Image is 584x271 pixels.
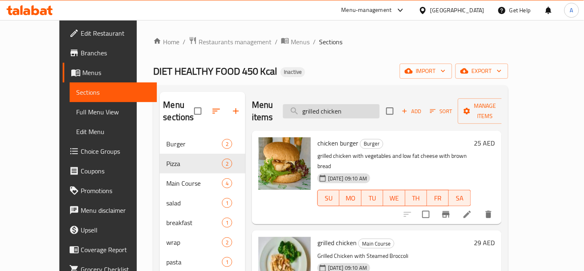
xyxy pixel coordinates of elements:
[358,239,394,248] div: Main Course
[63,43,157,63] a: Branches
[81,205,150,215] span: Menu disclaimer
[317,237,357,249] span: grilled chicken
[360,139,383,149] div: Burger
[222,237,232,247] div: items
[362,190,383,206] button: TU
[226,101,246,121] button: Add section
[160,134,245,154] div: Burger2
[153,62,277,80] span: DIET HEALTHY FOOD 450 Kcal
[76,107,150,117] span: Full Menu View
[166,237,222,247] span: wrap
[430,192,446,204] span: FR
[291,37,310,47] span: Menus
[383,190,405,206] button: WE
[153,36,508,47] nav: breadcrumb
[222,239,232,246] span: 2
[319,37,342,47] span: Sections
[398,105,425,118] button: Add
[163,99,194,123] h2: Menu sections
[283,104,380,118] input: search
[222,160,232,168] span: 2
[281,36,310,47] a: Menus
[81,48,150,58] span: Branches
[317,151,471,171] p: grilled chicken with vegetables and low fat cheese with brown bread
[359,239,394,248] span: Main Course
[160,173,245,193] div: Main Course4
[63,220,157,240] a: Upsell
[570,6,573,15] span: A
[428,105,455,118] button: Sort
[325,175,370,182] span: [DATE] 09:10 AM
[166,218,222,228] div: breakfast
[70,82,157,102] a: Sections
[452,192,467,204] span: SA
[387,192,402,204] span: WE
[342,5,392,15] div: Menu-management
[252,99,273,123] h2: Menu items
[474,137,495,149] h6: 25 AED
[409,192,424,204] span: TH
[281,68,305,75] span: Inactive
[343,192,358,204] span: MO
[427,190,449,206] button: FR
[81,166,150,176] span: Coupons
[160,213,245,232] div: breakfast1
[199,37,272,47] span: Restaurants management
[400,64,452,79] button: import
[464,101,506,121] span: Manage items
[458,98,513,124] button: Manage items
[317,137,358,149] span: chicken burger
[63,63,157,82] a: Menus
[430,107,453,116] span: Sort
[436,205,456,224] button: Branch-specific-item
[474,237,495,248] h6: 29 AED
[275,37,278,47] li: /
[206,101,226,121] span: Sort sections
[81,225,150,235] span: Upsell
[63,181,157,200] a: Promotions
[166,198,222,208] div: salad
[166,139,222,149] span: Burger
[63,161,157,181] a: Coupons
[183,37,186,47] li: /
[430,6,484,15] div: [GEOGRAPHIC_DATA]
[222,219,232,227] span: 1
[63,141,157,161] a: Choice Groups
[160,232,245,252] div: wrap2
[160,193,245,213] div: salad1
[81,146,150,156] span: Choice Groups
[406,66,446,76] span: import
[360,139,383,148] span: Burger
[189,36,272,47] a: Restaurants management
[317,190,340,206] button: SU
[462,210,472,219] a: Edit menu item
[166,159,222,169] span: Pizza
[258,137,311,190] img: chicken burger
[222,199,232,207] span: 1
[63,200,157,220] a: Menu disclaimer
[166,178,222,188] span: Main Course
[455,64,508,79] button: export
[449,190,471,206] button: SA
[479,205,498,224] button: delete
[313,37,316,47] li: /
[70,102,157,122] a: Full Menu View
[81,28,150,38] span: Edit Restaurant
[222,139,232,149] div: items
[166,257,222,267] span: pasta
[340,190,361,206] button: MO
[153,37,179,47] a: Home
[462,66,502,76] span: export
[417,206,435,223] span: Select to update
[222,257,232,267] div: items
[317,251,471,261] p: Grilled Chicken with Steamed Broccoli
[222,178,232,188] div: items
[222,180,232,187] span: 4
[82,68,150,77] span: Menus
[222,198,232,208] div: items
[76,87,150,97] span: Sections
[160,154,245,173] div: Pizza2
[222,258,232,266] span: 1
